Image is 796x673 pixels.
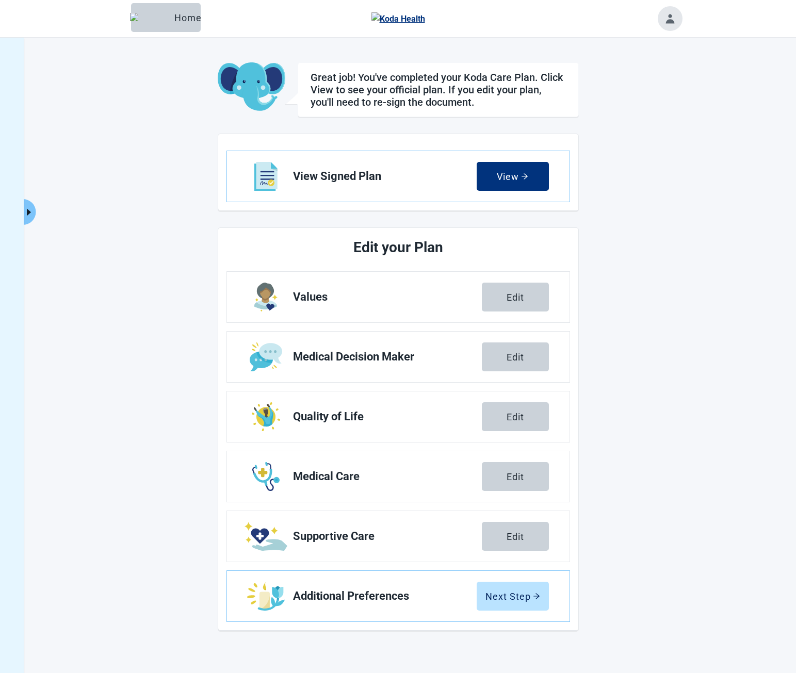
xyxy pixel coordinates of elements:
[227,332,570,382] a: Edit Medical Decision Maker section
[227,571,570,621] a: Edit Additional Preferences section
[533,593,540,600] span: arrow-right
[497,171,528,182] div: View
[507,531,524,541] div: Edit
[293,470,482,483] span: Medical Care
[477,162,549,191] button: Viewarrow-right
[293,291,482,303] span: Values
[293,530,482,543] span: Supportive Care
[227,451,570,502] a: Edit Medical Care section
[507,292,524,302] div: Edit
[115,62,682,631] main: Main content
[371,12,425,25] img: Koda Health
[507,352,524,362] div: Edit
[293,351,482,363] span: Medical Decision Maker
[477,582,549,611] button: Next Steparrow-right
[658,6,683,31] button: Toggle account menu
[311,71,566,108] h1: Great job! You've completed your Koda Care Plan. Click View to see your official plan. If you edi...
[23,199,36,225] button: Expand menu
[507,471,524,482] div: Edit
[227,391,570,442] a: Edit Quality of Life section
[482,522,549,551] button: Edit
[227,151,570,202] a: View View Signed Plan section
[131,3,201,32] button: ElephantHome
[218,62,285,112] img: Koda Elephant
[227,511,570,562] a: Edit Supportive Care section
[507,412,524,422] div: Edit
[485,591,540,601] div: Next Step
[482,342,549,371] button: Edit
[227,272,570,322] a: Edit Values section
[130,13,170,22] img: Elephant
[139,12,192,23] div: Home
[482,283,549,311] button: Edit
[482,462,549,491] button: Edit
[293,590,477,602] span: Additional Preferences
[24,207,34,217] span: caret-right
[482,402,549,431] button: Edit
[265,236,531,259] h2: Edit your Plan
[293,170,477,183] span: View Signed Plan
[293,411,482,423] span: Quality of Life
[521,173,528,180] span: arrow-right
